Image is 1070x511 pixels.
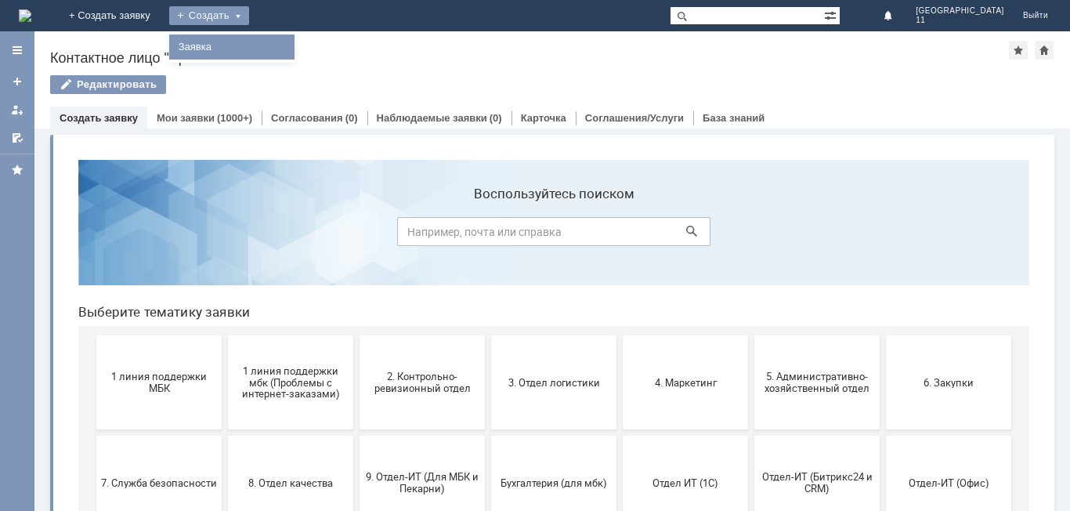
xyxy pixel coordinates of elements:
span: 1 линия поддержки мбк (Проблемы с интернет-заказами) [167,217,283,252]
span: Отдел-ИТ (Битрикс24 и CRM) [693,324,809,347]
span: Франчайзинг [167,429,283,441]
span: [PERSON_NAME]. Услуги ИТ для МБК (оформляет L1) [430,418,546,453]
div: Добавить в избранное [1009,41,1028,60]
input: Например, почта или справка [331,70,645,99]
span: 1 линия поддержки МБК [35,223,151,247]
a: Мои заявки [5,97,30,122]
button: 2. Контрольно-ревизионный отдел [294,188,419,282]
span: 5. Административно-хозяйственный отдел [693,223,809,247]
span: 3. Отдел логистики [430,229,546,241]
button: 1 линия поддержки МБК [31,188,156,282]
span: 4. Маркетинг [562,229,678,241]
label: Воспользуйтесь поиском [331,38,645,54]
a: Создать заявку [60,112,138,124]
a: База знаний [703,112,765,124]
a: Мои заявки [157,112,215,124]
span: 6. Закупки [825,229,941,241]
span: Это соглашение не активно! [298,424,414,448]
button: не актуален [557,389,682,483]
button: 7. Служба безопасности [31,288,156,382]
span: 2. Контрольно-ревизионный отдел [298,223,414,247]
span: 11 [916,16,1004,25]
button: 5. Административно-хозяйственный отдел [689,188,814,282]
span: не актуален [562,429,678,441]
div: Сделать домашней страницей [1035,41,1054,60]
a: Перейти на домашнюю страницу [19,9,31,22]
a: Наблюдаемые заявки [377,112,487,124]
button: Это соглашение не активно! [294,389,419,483]
span: Отдел ИТ (1С) [562,329,678,341]
span: Расширенный поиск [824,7,840,22]
span: [GEOGRAPHIC_DATA] [916,6,1004,16]
span: 9. Отдел-ИТ (Для МБК и Пекарни) [298,324,414,347]
button: Отдел-ИТ (Офис) [820,288,945,382]
span: Отдел-ИТ (Офис) [825,329,941,341]
a: Согласования [271,112,343,124]
button: Франчайзинг [162,389,287,483]
button: 1 линия поддержки мбк (Проблемы с интернет-заказами) [162,188,287,282]
button: 9. Отдел-ИТ (Для МБК и Пекарни) [294,288,419,382]
a: Мои согласования [5,125,30,150]
button: Отдел ИТ (1С) [557,288,682,382]
span: 7. Служба безопасности [35,329,151,341]
a: Создать заявку [5,69,30,94]
span: Финансовый отдел [35,429,151,441]
button: Финансовый отдел [31,389,156,483]
a: Заявка [172,38,291,56]
span: 8. Отдел качества [167,329,283,341]
span: Бухгалтерия (для мбк) [430,329,546,341]
button: 8. Отдел качества [162,288,287,382]
button: Бухгалтерия (для мбк) [425,288,551,382]
div: Контактное лицо "Брянск 11" [50,50,1009,66]
div: (1000+) [217,112,252,124]
header: Выберите тематику заявки [13,157,963,172]
a: Карточка [521,112,566,124]
button: 3. Отдел логистики [425,188,551,282]
button: 6. Закупки [820,188,945,282]
div: Создать [169,6,249,25]
div: (0) [490,112,502,124]
a: Соглашения/Услуги [585,112,684,124]
button: Отдел-ИТ (Битрикс24 и CRM) [689,288,814,382]
img: logo [19,9,31,22]
button: 4. Маркетинг [557,188,682,282]
div: (0) [345,112,358,124]
button: [PERSON_NAME]. Услуги ИТ для МБК (оформляет L1) [425,389,551,483]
